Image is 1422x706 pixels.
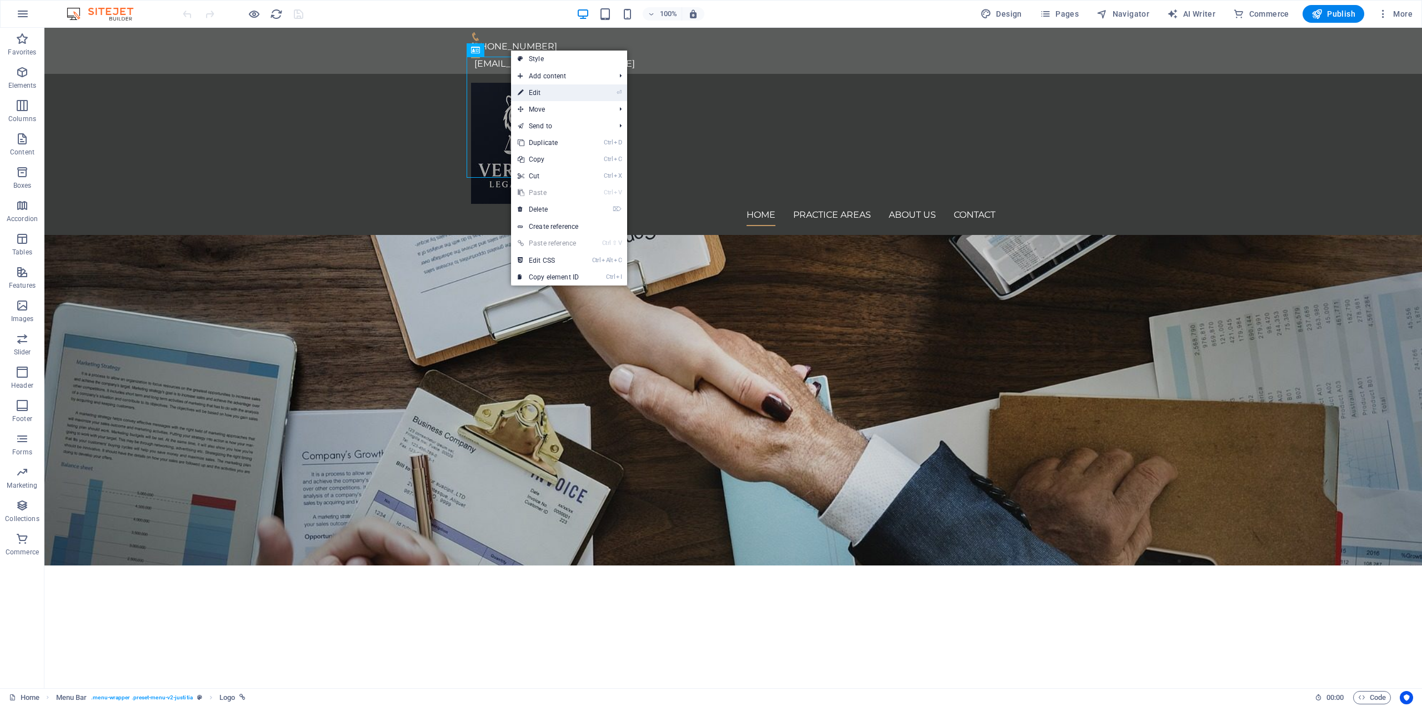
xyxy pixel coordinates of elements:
[1326,691,1344,704] span: 00 00
[511,51,627,67] a: Style
[8,48,36,57] p: Favorites
[9,691,39,704] a: Click to cancel selection. Double-click to open Pages
[1163,5,1220,23] button: AI Writer
[511,84,585,101] a: ⏎Edit
[219,691,235,704] span: Click to select. Double-click to edit
[606,273,615,281] i: Ctrl
[976,5,1027,23] button: Design
[659,7,677,21] h6: 100%
[8,81,37,90] p: Elements
[613,206,622,213] i: ⌦
[592,257,601,264] i: Ctrl
[1400,691,1413,704] button: Usercentrics
[688,9,698,19] i: On resize automatically adjust zoom level to fit chosen device.
[511,218,627,235] a: Create reference
[511,184,585,201] a: CtrlVPaste
[64,7,147,21] img: Editor Logo
[1229,5,1294,23] button: Commerce
[511,252,585,269] a: CtrlAltCEdit CSS
[1353,691,1391,704] button: Code
[1311,8,1355,19] span: Publish
[604,172,613,179] i: Ctrl
[14,348,31,357] p: Slider
[13,181,32,190] p: Boxes
[1378,8,1413,19] span: More
[1315,691,1344,704] h6: Session time
[11,381,33,390] p: Header
[1373,5,1417,23] button: More
[614,156,622,163] i: C
[247,7,261,21] button: Click here to leave preview mode and continue editing
[614,189,622,196] i: V
[511,134,585,151] a: CtrlDDuplicate
[270,8,283,21] i: Reload page
[56,691,246,704] nav: breadcrumb
[8,114,36,123] p: Columns
[511,235,585,252] a: Ctrl⇧VPaste reference
[1334,693,1336,702] span: :
[614,172,622,179] i: X
[91,691,193,704] span: . menu-wrapper .preset-menu-v2-justitia
[1092,5,1154,23] button: Navigator
[976,5,1027,23] div: Design (Ctrl+Alt+Y)
[197,694,202,700] i: This element is a customizable preset
[980,8,1022,19] span: Design
[56,691,87,704] span: Click to select. Double-click to edit
[511,269,585,286] a: CtrlICopy element ID
[269,7,283,21] button: reload
[1303,5,1364,23] button: Publish
[643,7,682,21] button: 100%
[604,189,613,196] i: Ctrl
[604,139,613,146] i: Ctrl
[239,694,246,700] i: This element is linked
[616,273,622,281] i: I
[511,68,610,84] span: Add content
[12,448,32,457] p: Forms
[614,139,622,146] i: D
[511,118,610,134] a: Send to
[1233,8,1289,19] span: Commerce
[511,151,585,168] a: CtrlCCopy
[614,257,622,264] i: C
[12,248,32,257] p: Tables
[1035,5,1083,23] button: Pages
[1167,8,1215,19] span: AI Writer
[11,314,34,323] p: Images
[7,481,37,490] p: Marketing
[1358,691,1386,704] span: Code
[6,548,39,557] p: Commerce
[617,89,622,96] i: ⏎
[618,239,622,247] i: V
[5,514,39,523] p: Collections
[602,239,611,247] i: Ctrl
[10,148,34,157] p: Content
[511,201,585,218] a: ⌦Delete
[511,168,585,184] a: CtrlXCut
[612,239,617,247] i: ⇧
[1040,8,1079,19] span: Pages
[12,414,32,423] p: Footer
[602,257,613,264] i: Alt
[9,281,36,290] p: Features
[511,101,610,118] span: Move
[1096,8,1149,19] span: Navigator
[604,156,613,163] i: Ctrl
[7,214,38,223] p: Accordion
